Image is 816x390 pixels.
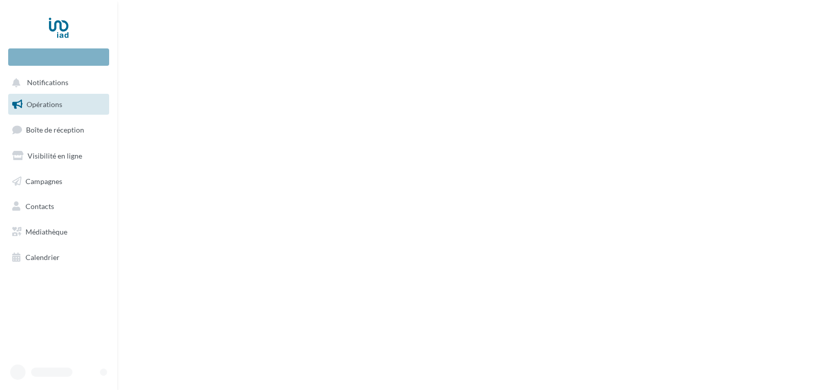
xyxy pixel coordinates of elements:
[27,100,62,109] span: Opérations
[26,125,84,134] span: Boîte de réception
[6,247,111,268] a: Calendrier
[8,48,109,66] div: Nouvelle campagne
[25,202,54,211] span: Contacts
[27,79,68,87] span: Notifications
[25,176,62,185] span: Campagnes
[6,145,111,167] a: Visibilité en ligne
[6,196,111,217] a: Contacts
[28,151,82,160] span: Visibilité en ligne
[6,221,111,243] a: Médiathèque
[6,171,111,192] a: Campagnes
[25,253,60,262] span: Calendrier
[6,119,111,141] a: Boîte de réception
[6,94,111,115] a: Opérations
[25,227,67,236] span: Médiathèque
